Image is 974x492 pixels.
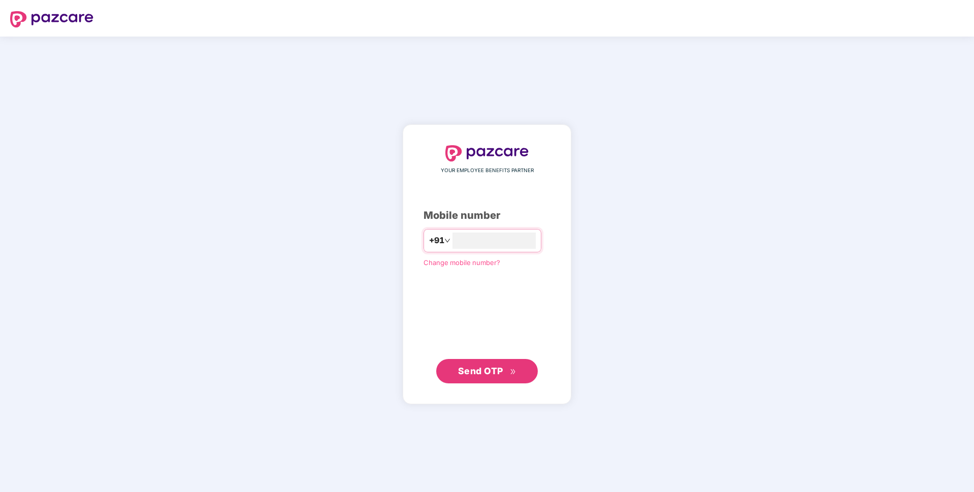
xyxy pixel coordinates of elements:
[436,359,538,383] button: Send OTPdouble-right
[444,238,450,244] span: down
[458,366,503,376] span: Send OTP
[429,234,444,247] span: +91
[424,208,550,223] div: Mobile number
[510,369,516,375] span: double-right
[441,167,534,175] span: YOUR EMPLOYEE BENEFITS PARTNER
[424,258,500,267] a: Change mobile number?
[10,11,93,27] img: logo
[445,145,529,161] img: logo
